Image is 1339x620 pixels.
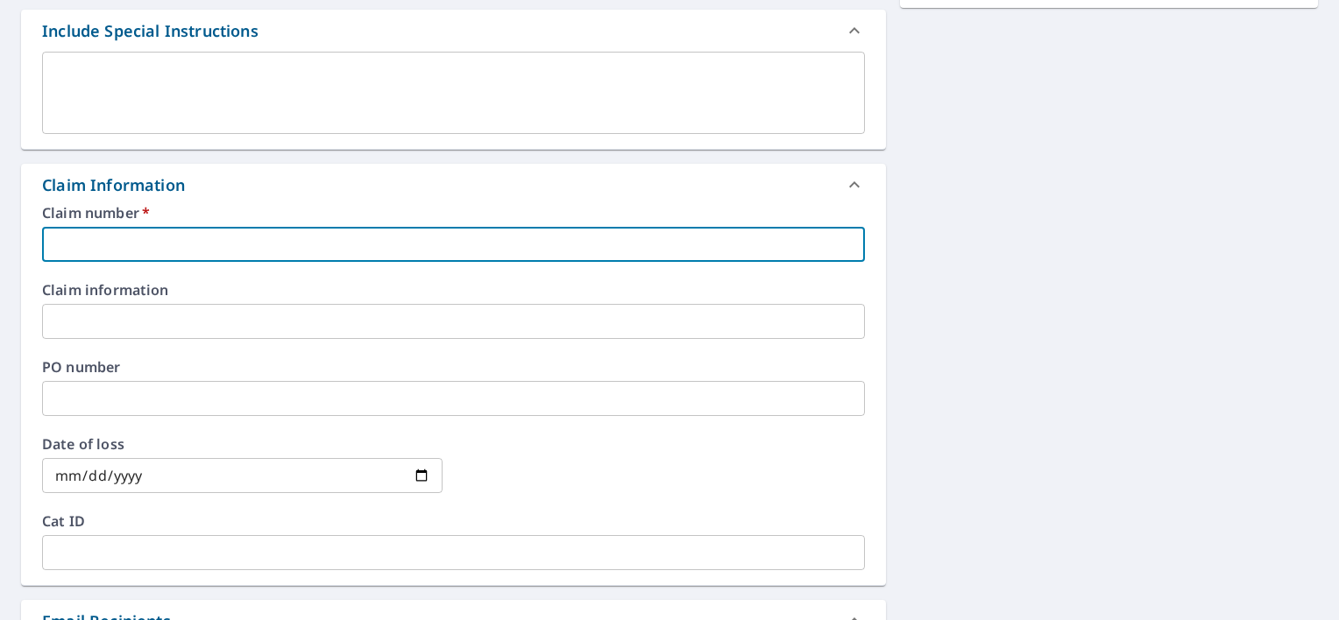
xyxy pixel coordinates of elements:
div: Claim Information [21,164,886,206]
label: Claim number [42,206,865,220]
label: PO number [42,360,865,374]
label: Claim information [42,283,865,297]
div: Include Special Instructions [42,19,259,43]
div: Claim Information [42,173,185,197]
label: Date of loss [42,437,443,451]
label: Cat ID [42,514,865,528]
div: Include Special Instructions [21,10,886,52]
